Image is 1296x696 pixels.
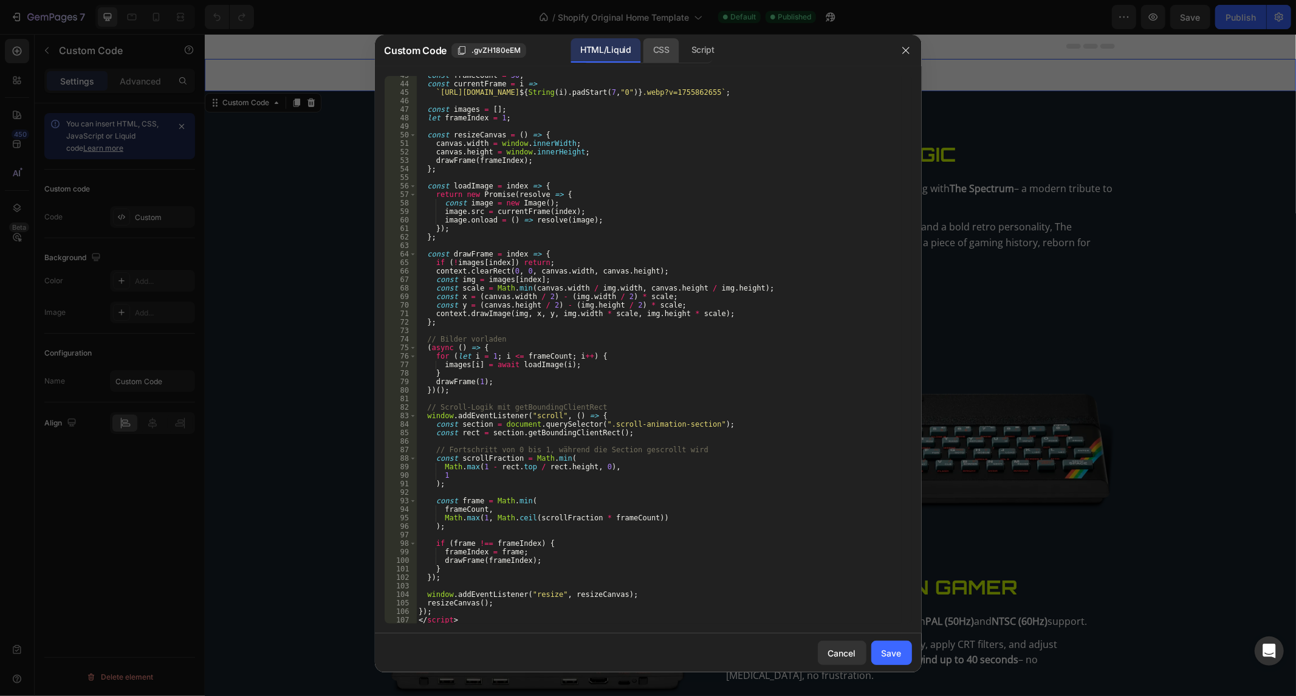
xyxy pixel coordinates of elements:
div: 95 [385,514,417,522]
div: 96 [385,522,417,531]
div: 92 [385,488,417,497]
b: 720p HD output [585,581,658,594]
div: 55 [385,173,417,182]
div: 61 [385,224,417,233]
div: 54 [385,165,417,173]
img: The Spectrum Keyboard above [606,360,910,476]
div: 79 [385,377,417,386]
div: 91 [385,480,417,488]
div: 75 [385,343,417,352]
button: Cancel [818,641,866,665]
div: 85 [385,429,417,437]
div: 62 [385,233,417,241]
div: 87 [385,446,417,454]
div: 86 [385,437,417,446]
div: 94 [385,505,417,514]
i: Head Over Heels [284,417,360,430]
div: 63 [385,241,417,250]
div: 52 [385,148,417,156]
div: 74 [385,335,417,343]
div: HTML/Liquid [571,38,640,63]
b: NTSC (60Hz) [787,581,843,594]
div: 84 [385,420,417,429]
div: 104 [385,590,417,599]
div: Script [682,38,724,63]
b: fully working replica keyboard [216,440,352,453]
div: 47 [385,105,417,114]
div: 98 [385,539,417,548]
button: .gvZH180eEM [451,43,526,58]
div: 102 [385,573,417,582]
div: 97 [385,531,417,539]
div: 81 [385,395,417,403]
div: 60 [385,216,417,224]
div: 66 [385,267,417,275]
img: The Spectrum Front [181,106,485,299]
b: The Spectrum [745,148,809,161]
div: Custom Code [15,63,67,74]
div: 106 [385,607,417,616]
b: PAL (50Hz) [721,581,769,594]
div: 76 [385,352,417,360]
div: 57 [385,190,417,199]
div: 58 [385,199,417,207]
div: 45 [385,88,417,97]
div: 90 [385,471,417,480]
div: 88 [385,454,417,463]
div: 107 [385,616,417,624]
span: Custom Code [385,43,447,58]
button: Save [871,641,912,665]
div: 83 [385,412,417,420]
div: 103 [385,582,417,590]
div: 67 [385,275,417,284]
div: 53 [385,156,417,165]
div: CSS [643,38,679,63]
div: 93 [385,497,417,505]
div: 71 [385,309,417,318]
div: 72 [385,318,417,326]
p: Choose between 4:3 or pixel-perfect display, apply CRT filters, and adjust borders. or – no [MEDI... [521,603,910,650]
h2: Relieve the Magic [521,106,910,135]
i: The Hobbit [210,417,261,430]
div: 77 [385,360,417,369]
img: The Spectrum Behind [181,539,485,666]
p: Packed with , including beloved titles like , , and . [181,401,582,432]
div: 105 [385,599,417,607]
b: 48 built-in games [236,402,314,415]
h2: For the Modern Gamer [521,539,910,568]
div: 69 [385,292,417,301]
div: 56 [385,182,417,190]
div: Save [882,647,902,660]
div: 80 [385,386,417,395]
b: rewind up to 40 seconds [701,619,814,632]
div: Open Intercom Messenger [1255,636,1284,666]
p: Designed with its signature rainbow detail and a bold retro personality, The Spectrum is more tha... [521,185,910,232]
b: Save your game at any point [561,619,691,632]
div: 100 [385,556,417,565]
span: .gvZH180eEM [471,45,521,56]
div: 50 [385,131,417,139]
div: 46 [385,97,417,105]
div: 101 [385,565,417,573]
div: 48 [385,114,417,122]
div: Cancel [828,647,856,660]
p: With its , you’ll enjoy an authentic experience straight out of the 1980s. [181,439,582,470]
div: 59 [385,207,417,216]
div: 51 [385,139,417,148]
p: Rediscover the joy of simple, instant gaming with – a modern tribute to the iconic ZX Spectrum. [521,147,910,178]
p: Enjoy smooth via HDMI with and support. [521,580,910,596]
div: 82 [385,403,417,412]
div: 68 [385,284,417,292]
div: 65 [385,258,417,267]
div: 70 [385,301,417,309]
div: 64 [385,250,417,258]
div: 99 [385,548,417,556]
div: 73 [385,326,417,335]
div: 49 [385,122,417,131]
div: 44 [385,80,417,88]
div: 89 [385,463,417,471]
h2: Packed with Features [181,360,582,389]
div: 78 [385,369,417,377]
